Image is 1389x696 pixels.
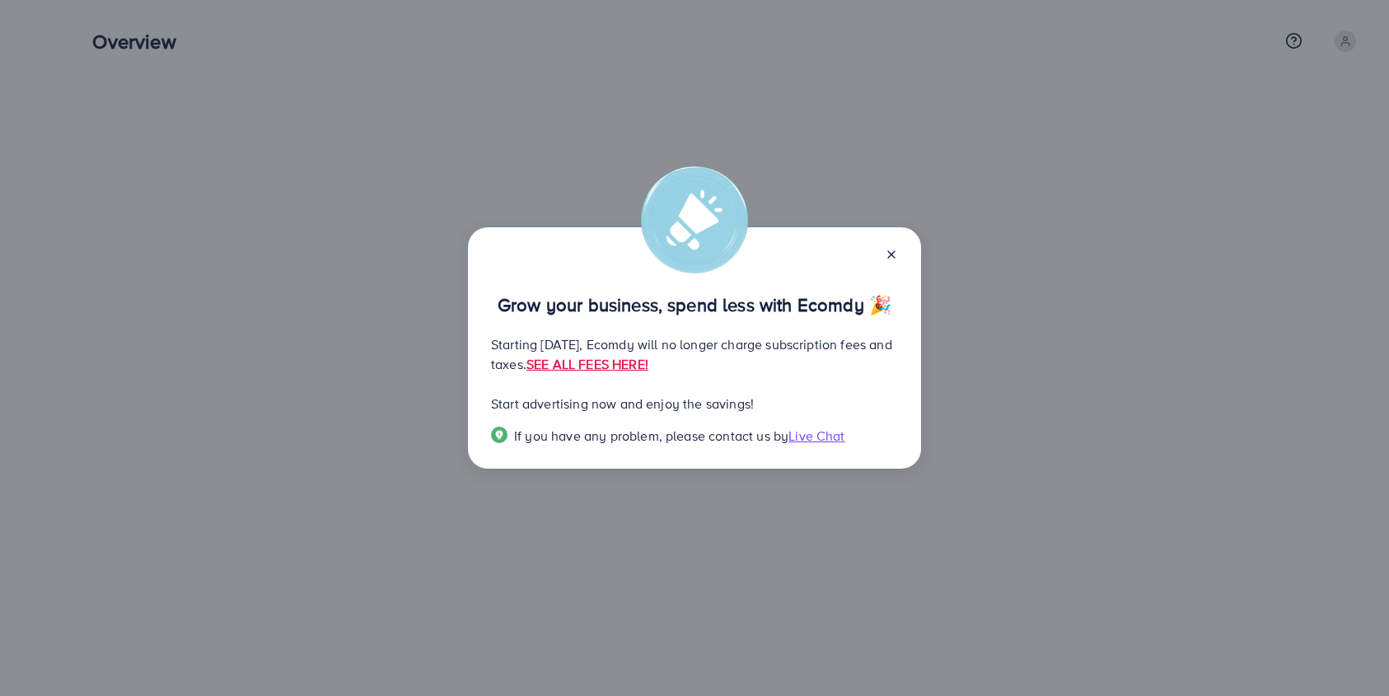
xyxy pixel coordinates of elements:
[788,427,844,445] span: Live Chat
[514,427,788,445] span: If you have any problem, please contact us by
[491,334,898,374] p: Starting [DATE], Ecomdy will no longer charge subscription fees and taxes.
[491,427,507,443] img: Popup guide
[491,394,898,413] p: Start advertising now and enjoy the savings!
[526,355,648,373] a: SEE ALL FEES HERE!
[641,166,748,273] img: alert
[491,295,898,315] p: Grow your business, spend less with Ecomdy 🎉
